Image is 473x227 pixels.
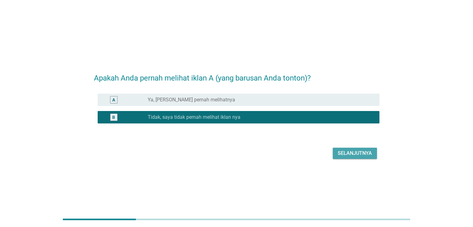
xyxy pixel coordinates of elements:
[333,148,377,159] button: Selanjutnya
[148,114,240,120] label: Tidak, saya tidak pernah melihat iklan nya
[112,114,115,121] div: B
[338,150,372,157] div: Selanjutnya
[112,97,115,103] div: A
[148,97,235,103] label: Ya, [PERSON_NAME] pernah melihatnya
[94,66,379,84] h2: Apakah Anda pernah melihat iklan A (yang barusan Anda tonton)?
